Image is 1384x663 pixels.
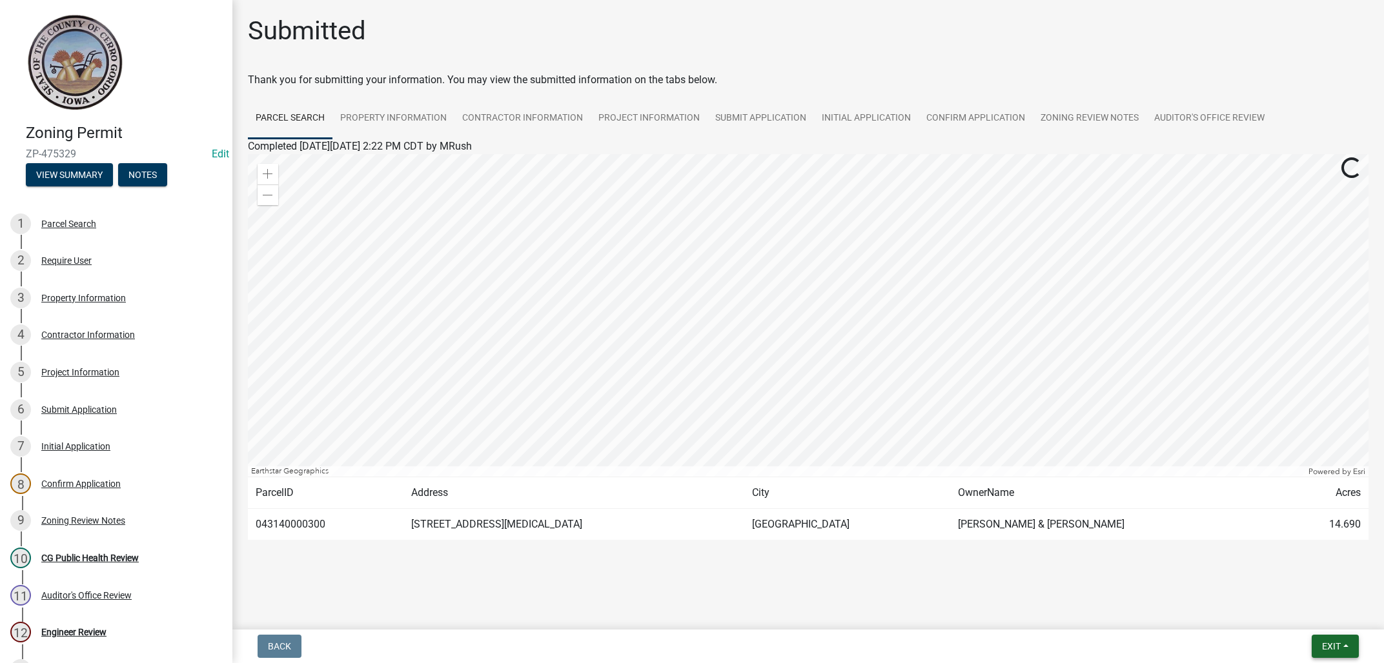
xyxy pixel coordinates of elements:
[10,548,31,568] div: 10
[10,510,31,531] div: 9
[10,622,31,642] div: 12
[10,399,31,420] div: 6
[41,256,92,265] div: Require User
[950,477,1283,509] td: OwnerName
[248,72,1369,88] div: Thank you for submitting your information. You may view the submitted information on the tabs below.
[1353,467,1365,476] a: Esri
[1283,477,1369,509] td: Acres
[41,591,132,600] div: Auditor's Office Review
[248,140,472,152] span: Completed [DATE][DATE] 2:22 PM CDT by MRush
[26,170,113,181] wm-modal-confirm: Summary
[1305,466,1369,477] div: Powered by
[41,330,135,339] div: Contractor Information
[41,516,125,525] div: Zoning Review Notes
[41,368,119,377] div: Project Information
[403,477,744,509] td: Address
[1283,509,1369,540] td: 14.690
[950,509,1283,540] td: [PERSON_NAME] & [PERSON_NAME]
[118,163,167,186] button: Notes
[118,170,167,181] wm-modal-confirm: Notes
[248,509,403,540] td: 043140000300
[1322,641,1341,651] span: Exit
[332,98,454,139] a: Property Information
[10,250,31,271] div: 2
[248,15,366,46] h1: Submitted
[744,509,950,540] td: [GEOGRAPHIC_DATA]
[41,442,110,451] div: Initial Application
[248,466,1305,477] div: Earthstar Geographics
[41,219,96,228] div: Parcel Search
[212,148,229,160] a: Edit
[41,628,107,637] div: Engineer Review
[10,362,31,382] div: 5
[248,477,403,509] td: ParcelID
[10,436,31,457] div: 7
[26,124,222,143] h4: Zoning Permit
[10,473,31,494] div: 8
[258,164,278,184] div: Zoom in
[26,148,207,160] span: ZP-475329
[1033,98,1146,139] a: Zoning Review Notes
[1146,98,1272,139] a: Auditor's Office Review
[258,184,278,205] div: Zoom out
[258,635,301,658] button: Back
[454,98,591,139] a: Contractor Information
[26,14,123,110] img: Cerro Gordo County, Iowa
[744,477,950,509] td: City
[1312,635,1359,658] button: Exit
[10,288,31,308] div: 3
[919,98,1033,139] a: Confirm Application
[41,553,139,562] div: CG Public Health Review
[41,293,126,302] div: Property Information
[814,98,919,139] a: Initial Application
[591,98,707,139] a: Project Information
[10,213,31,234] div: 1
[41,405,117,414] div: Submit Application
[41,479,121,488] div: Confirm Application
[403,509,744,540] td: [STREET_ADDRESS][MEDICAL_DATA]
[10,585,31,606] div: 11
[248,98,332,139] a: Parcel Search
[268,641,291,651] span: Back
[707,98,814,139] a: Submit Application
[10,324,31,345] div: 4
[212,148,229,160] wm-modal-confirm: Edit Application Number
[26,163,113,186] button: View Summary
